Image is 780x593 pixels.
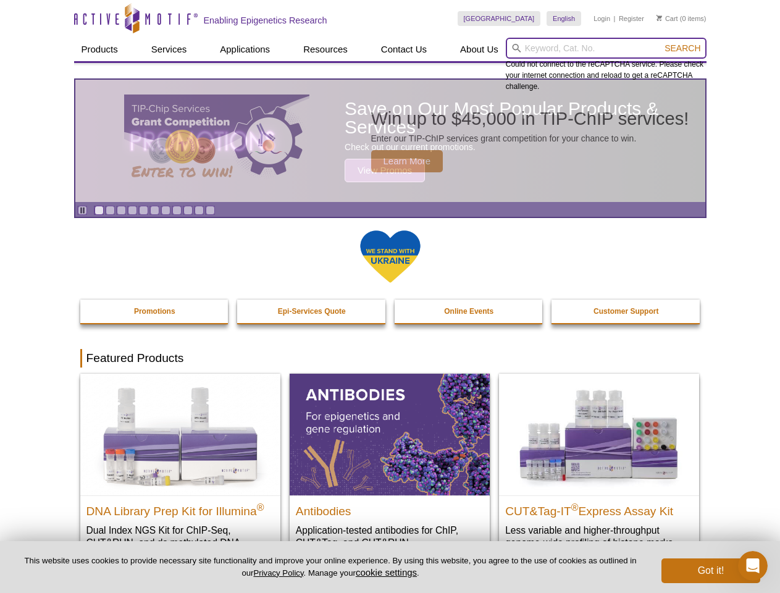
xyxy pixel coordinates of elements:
[124,95,309,187] img: TIP-ChIP Services Grant Competition
[505,524,693,549] p: Less variable and higher-throughput genome-wide profiling of histone marks​.
[371,150,443,172] span: Learn More
[117,206,126,215] a: Go to slide 3
[296,38,355,61] a: Resources
[86,524,274,561] p: Dual Index NGS Kit for ChIP-Seq, CUT&RUN, and ds methylated DNA assays.
[257,502,264,512] sup: ®
[80,349,700,368] h2: Featured Products
[505,499,693,518] h2: CUT&Tag-IT Express Assay Kit
[80,374,280,573] a: DNA Library Prep Kit for Illumina DNA Library Prep Kit for Illumina® Dual Index NGS Kit for ChIP-...
[551,300,701,323] a: Customer Support
[80,374,280,495] img: DNA Library Prep Kit for Illumina
[139,206,148,215] a: Go to slide 5
[278,307,346,316] strong: Epi-Services Quote
[253,568,303,578] a: Privacy Policy
[128,206,137,215] a: Go to slide 4
[237,300,387,323] a: Epi-Services Quote
[661,558,760,583] button: Got it!
[20,555,641,579] p: This website uses cookies to provide necessary site functionality and improve your online experie...
[206,206,215,215] a: Go to slide 11
[374,38,434,61] a: Contact Us
[458,11,541,26] a: [GEOGRAPHIC_DATA]
[296,499,484,518] h2: Antibodies
[547,11,581,26] a: English
[356,567,417,578] button: cookie settings
[290,374,490,495] img: All Antibodies
[444,307,493,316] strong: Online Events
[371,133,689,144] p: Enter our TIP-ChIP services grant competition for your chance to win.
[499,374,699,561] a: CUT&Tag-IT® Express Assay Kit CUT&Tag-IT®Express Assay Kit Less variable and higher-throughput ge...
[75,80,705,202] article: TIP-ChIP Services Grant Competition
[656,15,662,21] img: Your Cart
[656,11,707,26] li: (0 items)
[150,206,159,215] a: Go to slide 6
[661,43,704,54] button: Search
[172,206,182,215] a: Go to slide 8
[296,524,484,549] p: Application-tested antibodies for ChIP, CUT&Tag, and CUT&RUN.
[195,206,204,215] a: Go to slide 10
[359,229,421,284] img: We Stand With Ukraine
[106,206,115,215] a: Go to slide 2
[290,374,490,561] a: All Antibodies Antibodies Application-tested antibodies for ChIP, CUT&Tag, and CUT&RUN.
[614,11,616,26] li: |
[506,38,707,92] div: Could not connect to the reCAPTCHA service. Please check your internet connection and reload to g...
[212,38,277,61] a: Applications
[78,206,87,215] a: Toggle autoplay
[161,206,170,215] a: Go to slide 7
[506,38,707,59] input: Keyword, Cat. No.
[571,502,579,512] sup: ®
[593,14,610,23] a: Login
[499,374,699,495] img: CUT&Tag-IT® Express Assay Kit
[183,206,193,215] a: Go to slide 9
[86,499,274,518] h2: DNA Library Prep Kit for Illumina
[619,14,644,23] a: Register
[453,38,506,61] a: About Us
[593,307,658,316] strong: Customer Support
[738,551,768,581] iframe: Intercom live chat
[665,43,700,53] span: Search
[94,206,104,215] a: Go to slide 1
[395,300,544,323] a: Online Events
[75,80,705,202] a: TIP-ChIP Services Grant Competition Win up to $45,000 in TIP-ChIP services! Enter our TIP-ChIP se...
[371,109,689,128] h2: Win up to $45,000 in TIP-ChIP services!
[134,307,175,316] strong: Promotions
[204,15,327,26] h2: Enabling Epigenetics Research
[80,300,230,323] a: Promotions
[74,38,125,61] a: Products
[656,14,678,23] a: Cart
[144,38,195,61] a: Services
